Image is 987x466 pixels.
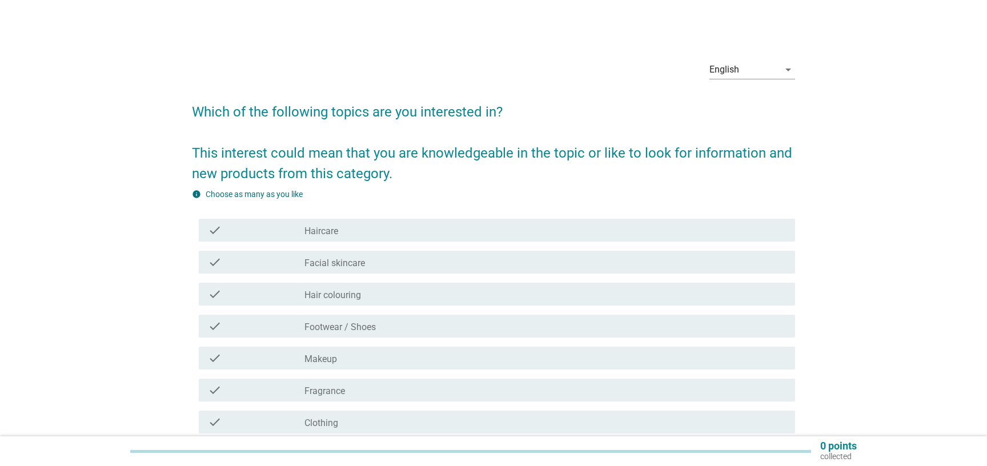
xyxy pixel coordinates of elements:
i: check [208,223,222,237]
h2: Which of the following topics are you interested in? This interest could mean that you are knowle... [192,90,795,184]
i: check [208,415,222,429]
i: check [208,287,222,301]
label: Clothing [304,417,338,429]
label: Fragrance [304,385,345,397]
i: check [208,351,222,365]
i: check [208,319,222,333]
i: check [208,383,222,397]
label: Footwear / Shoes [304,322,376,333]
label: Choose as many as you like [206,190,303,199]
label: Facial skincare [304,258,365,269]
p: 0 points [820,441,857,451]
label: Haircare [304,226,338,237]
i: info [192,190,201,199]
i: arrow_drop_down [781,63,795,77]
label: Hair colouring [304,290,361,301]
p: collected [820,451,857,461]
i: check [208,255,222,269]
div: English [709,65,739,75]
label: Makeup [304,353,337,365]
